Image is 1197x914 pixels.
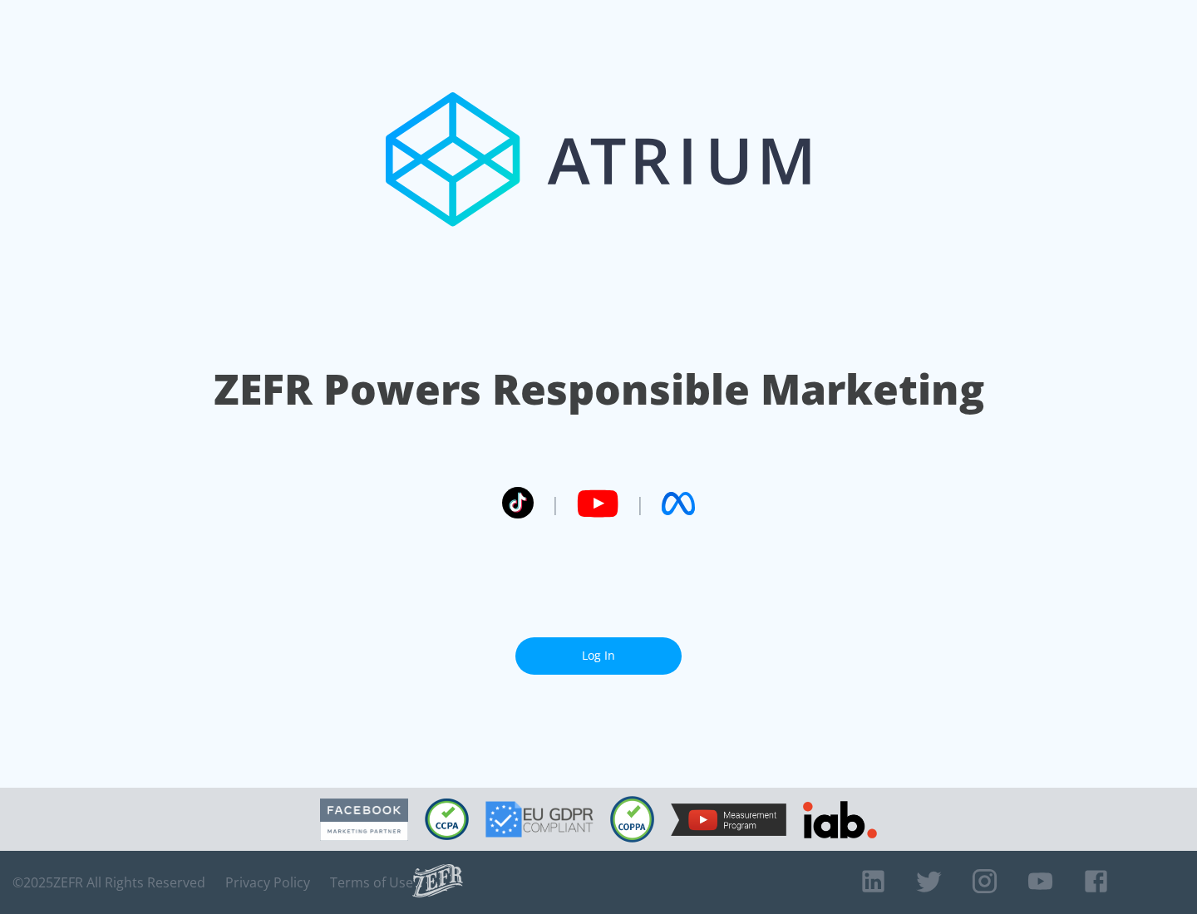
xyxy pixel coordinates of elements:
a: Log In [515,637,682,675]
img: YouTube Measurement Program [671,803,786,836]
img: Facebook Marketing Partner [320,799,408,841]
img: GDPR Compliant [485,801,594,838]
span: © 2025 ZEFR All Rights Reserved [12,874,205,891]
img: COPPA Compliant [610,796,654,843]
span: | [635,491,645,516]
h1: ZEFR Powers Responsible Marketing [214,361,984,418]
img: CCPA Compliant [425,799,469,840]
span: | [550,491,560,516]
img: IAB [803,801,877,838]
a: Privacy Policy [225,874,310,891]
a: Terms of Use [330,874,413,891]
